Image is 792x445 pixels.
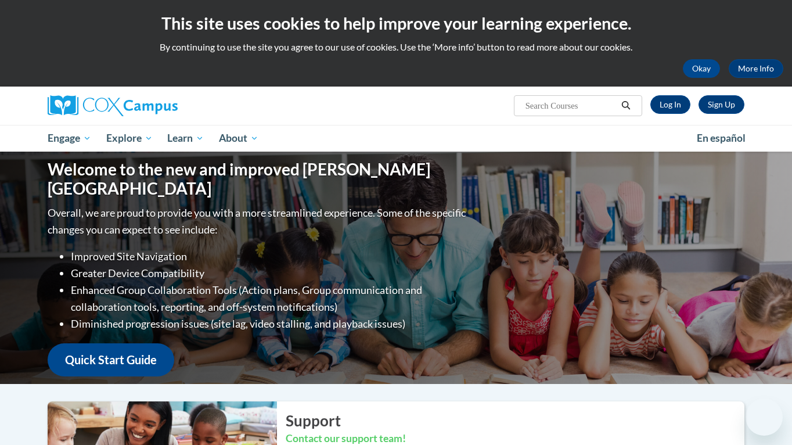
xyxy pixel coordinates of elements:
p: Overall, we are proud to provide you with a more streamlined experience. Some of the specific cha... [48,204,469,238]
li: Greater Device Compatibility [71,265,469,282]
a: En español [689,126,753,150]
li: Diminished progression issues (site lag, video stalling, and playback issues) [71,315,469,332]
a: About [211,125,266,152]
span: Learn [167,131,204,145]
a: Engage [40,125,99,152]
span: Engage [48,131,91,145]
a: Quick Start Guide [48,343,174,376]
div: Main menu [30,125,762,152]
a: Cox Campus [48,95,268,116]
iframe: Button to launch messaging window [746,399,783,436]
h2: This site uses cookies to help improve your learning experience. [9,12,783,35]
span: About [219,131,258,145]
h1: Welcome to the new and improved [PERSON_NAME][GEOGRAPHIC_DATA] [48,160,469,199]
span: Explore [106,131,153,145]
h2: Support [286,410,744,431]
span: En español [697,132,746,144]
a: Explore [99,125,160,152]
button: Okay [683,59,720,78]
img: Cox Campus [48,95,178,116]
a: Log In [650,95,690,114]
a: More Info [729,59,783,78]
a: Learn [160,125,211,152]
li: Improved Site Navigation [71,248,469,265]
a: Register [699,95,744,114]
li: Enhanced Group Collaboration Tools (Action plans, Group communication and collaboration tools, re... [71,282,469,315]
button: Search [617,99,635,113]
p: By continuing to use the site you agree to our use of cookies. Use the ‘More info’ button to read... [9,41,783,53]
input: Search Courses [524,99,617,113]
